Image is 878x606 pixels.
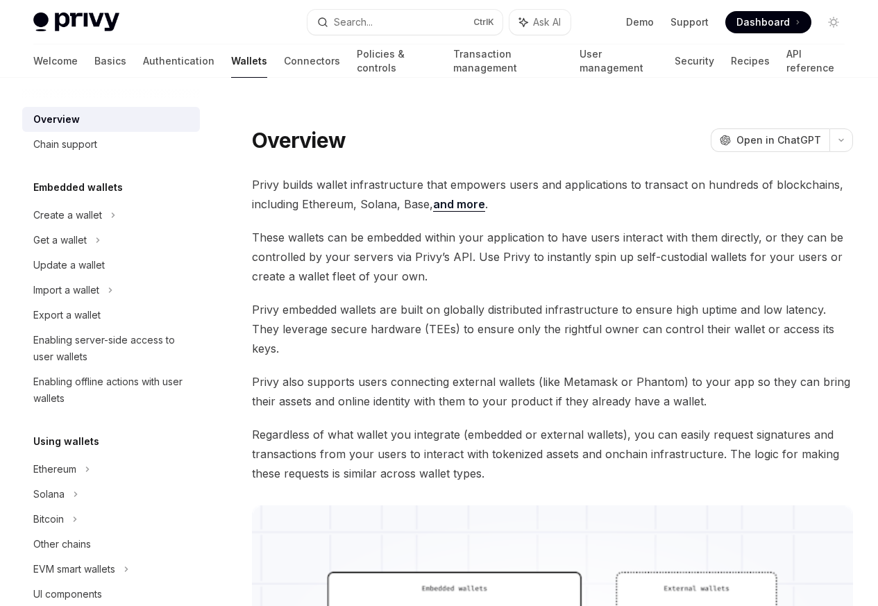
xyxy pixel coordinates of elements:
div: Export a wallet [33,307,101,323]
div: Bitcoin [33,511,64,528]
a: Transaction management [453,44,564,78]
a: Demo [626,15,654,29]
div: Overview [33,111,80,128]
img: light logo [33,12,119,32]
a: Authentication [143,44,214,78]
span: Open in ChatGPT [736,133,821,147]
a: Security [675,44,714,78]
a: Wallets [231,44,267,78]
a: Recipes [731,44,770,78]
div: UI components [33,586,102,603]
button: Open in ChatGPT [711,128,829,152]
div: Import a wallet [33,282,99,298]
h5: Embedded wallets [33,179,123,196]
span: Dashboard [736,15,790,29]
h1: Overview [252,128,346,153]
div: Search... [334,14,373,31]
div: Create a wallet [33,207,102,224]
a: Chain support [22,132,200,157]
a: Connectors [284,44,340,78]
a: Enabling offline actions with user wallets [22,369,200,411]
a: API reference [786,44,845,78]
div: Other chains [33,536,91,553]
span: Ctrl K [473,17,494,28]
div: EVM smart wallets [33,561,115,578]
div: Enabling offline actions with user wallets [33,373,192,407]
button: Ask AI [509,10,571,35]
span: Regardless of what wallet you integrate (embedded or external wallets), you can easily request si... [252,425,853,483]
a: User management [580,44,658,78]
a: Other chains [22,532,200,557]
span: These wallets can be embedded within your application to have users interact with them directly, ... [252,228,853,286]
a: Overview [22,107,200,132]
a: Welcome [33,44,78,78]
div: Solana [33,486,65,503]
span: Privy also supports users connecting external wallets (like Metamask or Phantom) to your app so t... [252,372,853,411]
a: Export a wallet [22,303,200,328]
div: Enabling server-side access to user wallets [33,332,192,365]
a: Support [670,15,709,29]
div: Get a wallet [33,232,87,249]
button: Toggle dark mode [822,11,845,33]
a: Enabling server-side access to user wallets [22,328,200,369]
button: Search...CtrlK [307,10,503,35]
a: and more [433,197,485,212]
span: Privy builds wallet infrastructure that empowers users and applications to transact on hundreds o... [252,175,853,214]
a: Update a wallet [22,253,200,278]
span: Privy embedded wallets are built on globally distributed infrastructure to ensure high uptime and... [252,300,853,358]
a: Policies & controls [357,44,437,78]
h5: Using wallets [33,433,99,450]
div: Ethereum [33,461,76,478]
div: Update a wallet [33,257,105,273]
a: Basics [94,44,126,78]
a: Dashboard [725,11,811,33]
div: Chain support [33,136,97,153]
span: Ask AI [533,15,561,29]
